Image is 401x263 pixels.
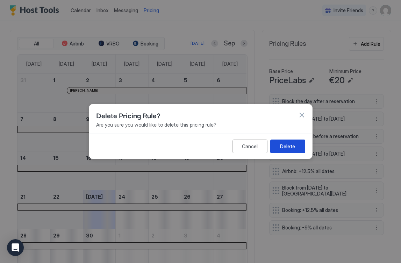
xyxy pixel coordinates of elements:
div: Delete [280,143,295,150]
button: Delete [270,140,305,153]
span: Delete Pricing Rule? [96,110,160,120]
div: Cancel [242,143,258,150]
div: Open Intercom Messenger [7,239,24,256]
button: Cancel [232,140,267,153]
span: Are you sure you would like to delete this pricing rule? [96,122,305,128]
